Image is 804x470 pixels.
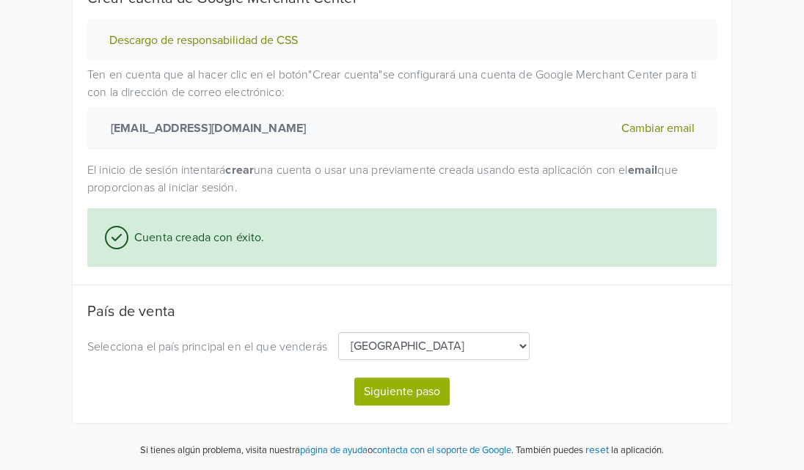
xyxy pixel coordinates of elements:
button: Cambiar email [617,119,699,138]
strong: crear [225,163,254,177]
strong: [EMAIL_ADDRESS][DOMAIN_NAME] [105,120,306,137]
a: contacta con el soporte de Google [373,444,511,456]
a: página de ayuda [300,444,368,456]
p: También puedes la aplicación. [514,441,664,458]
p: El inicio de sesión intentará una cuenta o usar una previamente creada usando esta aplicación con... [87,161,717,197]
strong: email [628,163,658,177]
button: Siguiente paso [354,378,450,405]
h5: País de venta [87,303,717,320]
span: Cuenta creada con éxito. [128,229,265,246]
p: Ten en cuenta que al hacer clic en el botón " Crear cuenta " se configurará una cuenta de Google ... [87,66,717,150]
button: reset [585,441,609,458]
p: Si tienes algún problema, visita nuestra o . [140,444,514,458]
button: Descargo de responsabilidad de CSS [105,33,302,48]
p: Selecciona el país principal en el que venderás [87,338,327,356]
